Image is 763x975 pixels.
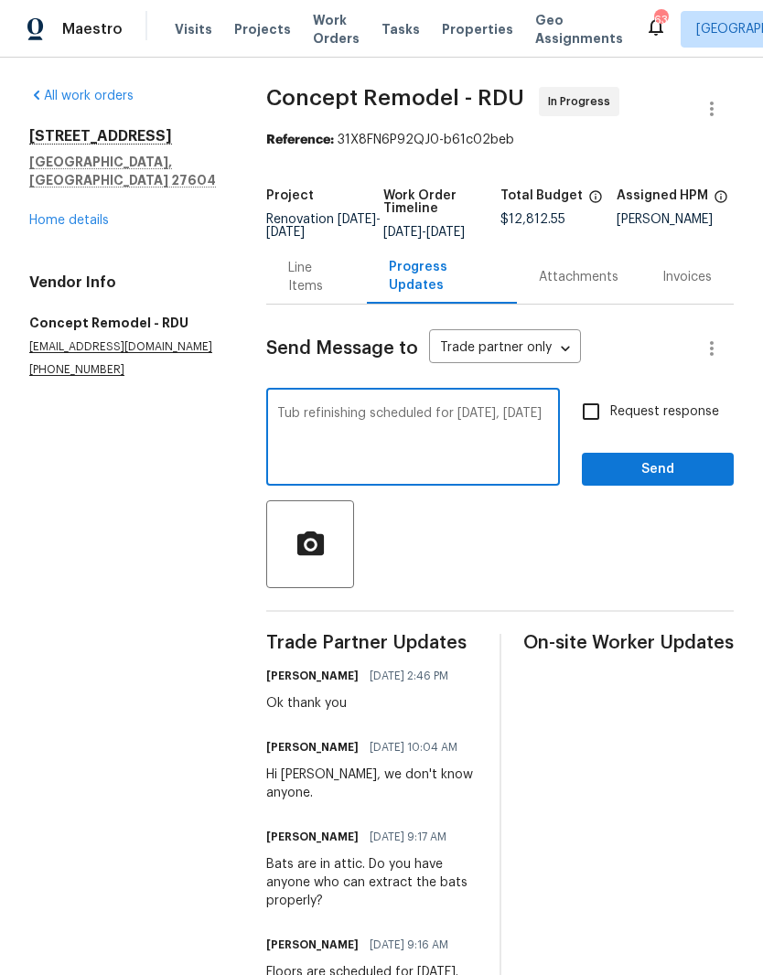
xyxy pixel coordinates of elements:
span: Work Orders [313,11,360,48]
h6: [PERSON_NAME] [266,667,359,685]
a: Home details [29,214,109,227]
div: Ok thank you [266,694,459,712]
span: - [266,213,381,239]
button: Send [582,453,734,487]
span: [DATE] 9:16 AM [370,936,448,954]
span: Send [596,458,719,481]
div: Line Items [288,259,345,295]
span: [DATE] 9:17 AM [370,828,446,846]
span: Properties [442,20,513,38]
b: Reference: [266,134,334,146]
div: Invoices [662,268,712,286]
span: Tasks [381,23,420,36]
span: [DATE] [426,226,465,239]
span: [DATE] [266,226,305,239]
h6: [PERSON_NAME] [266,738,359,756]
div: Attachments [539,268,618,286]
span: Maestro [62,20,123,38]
h5: Work Order Timeline [383,189,500,215]
h5: Total Budget [500,189,583,202]
h6: [PERSON_NAME] [266,936,359,954]
span: Geo Assignments [535,11,623,48]
span: [DATE] 10:04 AM [370,738,457,756]
div: 63 [654,11,667,29]
div: Progress Updates [389,258,495,295]
h6: [PERSON_NAME] [266,828,359,846]
span: Visits [175,20,212,38]
span: Request response [610,402,719,422]
h5: Project [266,189,314,202]
span: $12,812.55 [500,213,565,226]
span: The hpm assigned to this work order. [714,189,728,213]
span: On-site Worker Updates [523,634,734,652]
div: [PERSON_NAME] [617,213,734,226]
h4: Vendor Info [29,273,222,292]
span: In Progress [548,92,618,111]
span: Renovation [266,213,381,239]
a: All work orders [29,90,134,102]
div: Trade partner only [429,334,581,364]
span: [DATE] 2:46 PM [370,667,448,685]
span: [DATE] [338,213,376,226]
div: Bats are in attic. Do you have anyone who can extract the bats properly? [266,855,477,910]
div: 31X8FN6P92QJ0-b61c02beb [266,131,734,149]
h5: Assigned HPM [617,189,708,202]
span: - [383,226,465,239]
span: [DATE] [383,226,422,239]
textarea: Tub refinishing scheduled for [DATE], [DATE] [277,407,549,471]
span: Trade Partner Updates [266,634,477,652]
span: Projects [234,20,291,38]
span: Send Message to [266,339,418,358]
div: Hi [PERSON_NAME], we don't know anyone. [266,766,477,802]
span: Concept Remodel - RDU [266,87,524,109]
span: The total cost of line items that have been proposed by Opendoor. This sum includes line items th... [588,189,603,213]
h5: Concept Remodel - RDU [29,314,222,332]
